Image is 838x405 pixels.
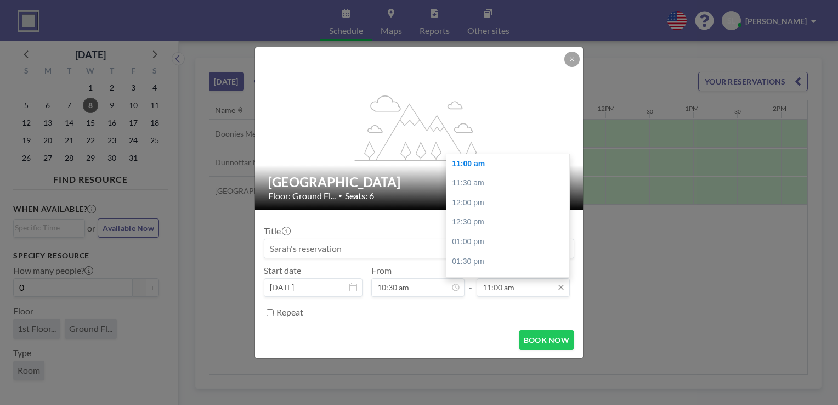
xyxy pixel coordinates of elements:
div: 12:00 pm [446,193,575,213]
span: - [469,269,472,293]
div: 01:00 pm [446,232,575,252]
div: 11:30 am [446,173,575,193]
h2: [GEOGRAPHIC_DATA] [268,174,571,190]
span: Floor: Ground Fl... [268,190,336,201]
div: 02:00 pm [446,271,575,291]
label: Repeat [276,307,303,318]
span: • [338,192,342,200]
label: Start date [264,265,301,276]
div: 11:00 am [446,154,575,174]
button: BOOK NOW [519,330,574,350]
div: 01:30 pm [446,252,575,272]
input: Sarah's reservation [264,239,574,258]
g: flex-grow: 1.2; [355,94,484,160]
label: Title [264,226,290,237]
span: Seats: 6 [345,190,374,201]
div: 12:30 pm [446,212,575,232]
label: From [371,265,392,276]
